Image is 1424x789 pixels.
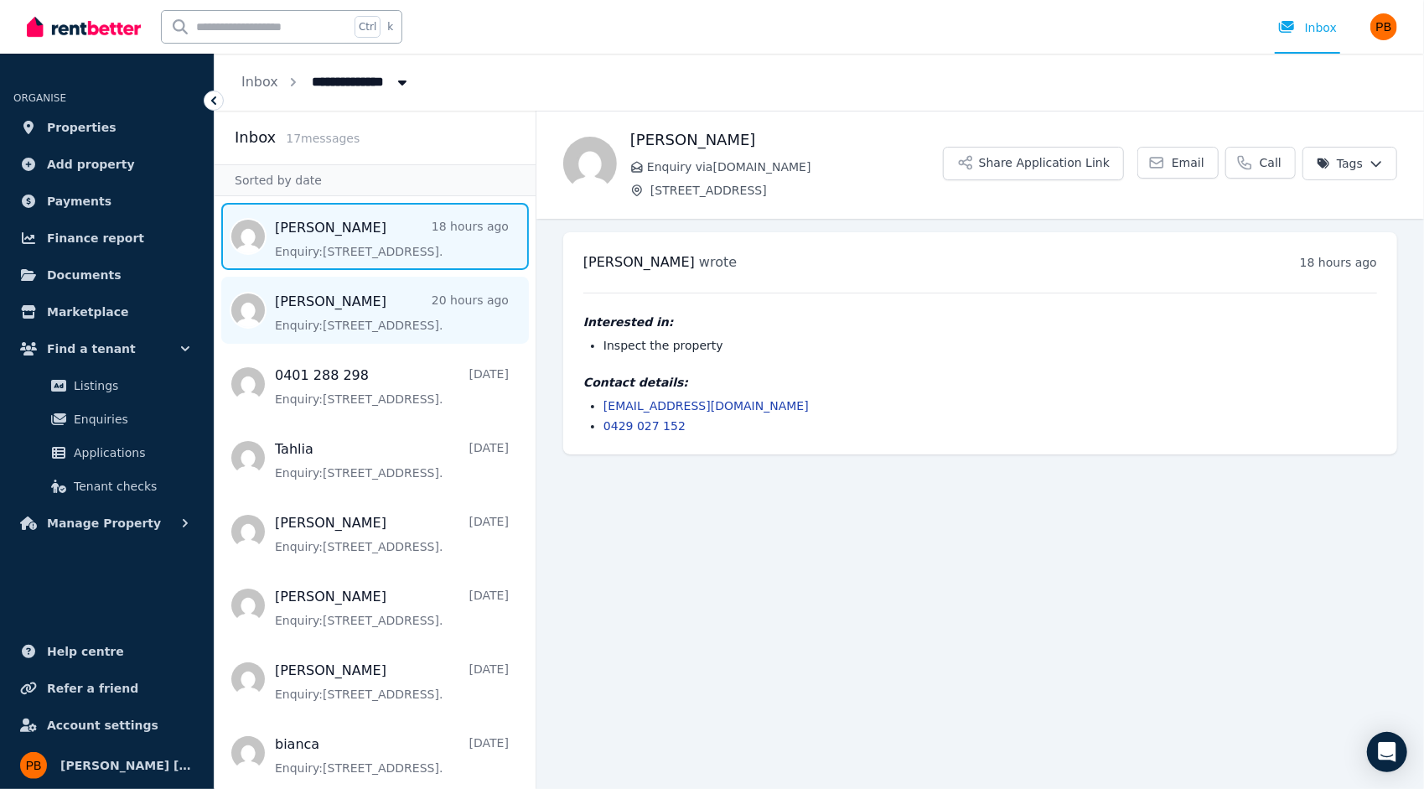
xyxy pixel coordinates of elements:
[650,182,943,199] span: [STREET_ADDRESS]
[286,132,360,145] span: 17 message s
[275,292,509,334] a: [PERSON_NAME]20 hours agoEnquiry:[STREET_ADDRESS].
[943,147,1124,180] button: Share Application Link
[47,154,135,174] span: Add property
[563,137,617,190] img: Grace Davies
[13,258,200,292] a: Documents
[1317,155,1363,172] span: Tags
[1137,147,1219,179] a: Email
[1367,732,1407,772] div: Open Intercom Messenger
[275,366,509,407] a: 0401 288 298[DATE]Enquiry:[STREET_ADDRESS].
[1172,154,1204,171] span: Email
[47,641,124,662] span: Help centre
[47,513,161,533] span: Manage Property
[13,709,200,742] a: Account settings
[74,443,187,463] span: Applications
[603,419,686,433] a: 0429 027 152
[699,254,737,270] span: wrote
[275,439,509,481] a: Tahlia[DATE]Enquiry:[STREET_ADDRESS].
[1260,154,1282,171] span: Call
[275,218,509,260] a: [PERSON_NAME]18 hours agoEnquiry:[STREET_ADDRESS].
[47,339,136,359] span: Find a tenant
[215,54,438,111] nav: Breadcrumb
[47,191,111,211] span: Payments
[355,16,381,38] span: Ctrl
[13,221,200,255] a: Finance report
[47,678,138,698] span: Refer a friend
[583,374,1377,391] h4: Contact details:
[630,128,943,152] h1: [PERSON_NAME]
[60,755,194,776] span: [PERSON_NAME] [PERSON_NAME]
[13,92,66,104] span: ORGANISE
[47,117,117,138] span: Properties
[20,470,194,503] a: Tenant checks
[387,20,393,34] span: k
[275,661,509,703] a: [PERSON_NAME][DATE]Enquiry:[STREET_ADDRESS].
[583,314,1377,330] h4: Interested in:
[215,164,536,196] div: Sorted by date
[1278,19,1337,36] div: Inbox
[13,672,200,705] a: Refer a friend
[13,635,200,668] a: Help centre
[47,715,158,735] span: Account settings
[603,337,1377,354] li: Inspect the property
[13,148,200,181] a: Add property
[241,74,278,90] a: Inbox
[74,409,187,429] span: Enquiries
[13,332,200,366] button: Find a tenant
[74,376,187,396] span: Listings
[1225,147,1296,179] a: Call
[20,369,194,402] a: Listings
[647,158,943,175] span: Enquiry via [DOMAIN_NAME]
[13,295,200,329] a: Marketplace
[235,126,276,149] h2: Inbox
[1300,256,1377,269] time: 18 hours ago
[275,513,509,555] a: [PERSON_NAME][DATE]Enquiry:[STREET_ADDRESS].
[74,476,187,496] span: Tenant checks
[13,111,200,144] a: Properties
[47,228,144,248] span: Finance report
[27,14,141,39] img: RentBetter
[275,587,509,629] a: [PERSON_NAME][DATE]Enquiry:[STREET_ADDRESS].
[583,254,695,270] span: [PERSON_NAME]
[13,184,200,218] a: Payments
[47,265,122,285] span: Documents
[603,399,809,413] a: [EMAIL_ADDRESS][DOMAIN_NAME]
[20,436,194,470] a: Applications
[1302,147,1397,180] button: Tags
[275,734,509,776] a: bianca[DATE]Enquiry:[STREET_ADDRESS].
[1370,13,1397,40] img: Petar Bijelac Petar Bijelac
[13,506,200,540] button: Manage Property
[20,752,47,779] img: Petar Bijelac Petar Bijelac
[47,302,128,322] span: Marketplace
[20,402,194,436] a: Enquiries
